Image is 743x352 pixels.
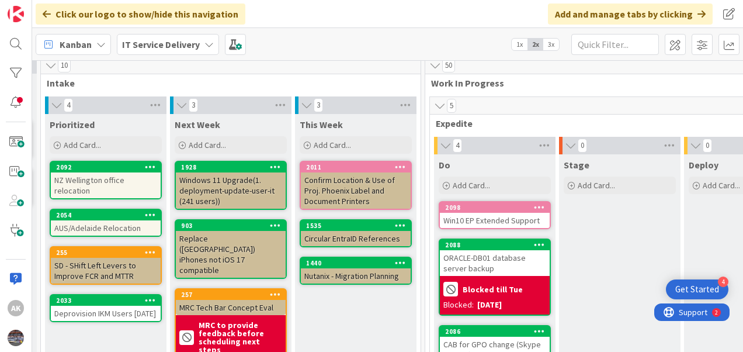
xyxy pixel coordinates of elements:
[181,291,286,299] div: 257
[181,163,286,171] div: 1928
[51,295,161,321] div: 2033Deprovision IKM Users [DATE]
[56,211,161,219] div: 2054
[440,250,550,276] div: ORACLE-DB01 database server backup
[301,231,411,246] div: Circular EntraID References
[51,162,161,198] div: 2092NZ Wellington office relocation
[58,58,71,73] span: 10
[51,210,161,236] div: 2054AUS/Adelaide Relocation
[675,284,719,295] div: Get Started
[548,4,713,25] div: Add and manage tabs by clicking
[445,327,550,336] div: 2086
[64,140,101,150] span: Add Card...
[176,162,286,172] div: 1928
[453,139,462,153] span: 4
[314,140,351,150] span: Add Card...
[25,2,53,16] span: Support
[50,119,95,130] span: Prioritized
[689,159,718,171] span: Deploy
[176,162,286,209] div: 1928Windows 11 Upgrade(1. deployment-update-user-it (241 users))
[175,119,220,130] span: Next Week
[51,247,161,284] div: 255SD - SHift Left Levers to Improve FCR and MTTR
[447,99,456,113] span: 5
[440,202,550,213] div: 2098
[176,172,286,209] div: Windows 11 Upgrade(1. deployment-update-user-it (241 users))
[445,241,550,249] div: 2088
[176,220,286,231] div: 903
[64,98,73,112] span: 4
[440,202,550,228] div: 2098Win10 EP Extended Support
[512,39,527,50] span: 1x
[36,4,245,25] div: Click our logo to show/hide this navigation
[477,299,502,311] div: [DATE]
[571,34,659,55] input: Quick Filter...
[51,172,161,198] div: NZ Wellington office relocation
[47,77,406,89] span: Intake
[463,285,523,294] b: Blocked till Tue
[51,210,161,220] div: 2054
[306,222,411,230] div: 1535
[306,163,411,171] div: 2011
[301,172,411,209] div: Confirm Location & Use of Proj. Phoenix Label and Document Printers
[51,247,161,258] div: 255
[301,258,411,268] div: 1440
[666,279,728,299] div: Open Get Started checklist, remaining modules: 4
[8,300,24,316] div: Ak
[176,289,286,315] div: 257MRC Tech Bar Concept Eval
[56,163,161,171] div: 2092
[300,119,343,130] span: This Week
[301,220,411,231] div: 1535
[718,277,728,287] div: 4
[440,213,550,228] div: Win10 EP Extended Support
[51,258,161,284] div: SD - SHift Left Levers to Improve FCR and MTTR
[61,5,64,14] div: 2
[301,162,411,209] div: 2011Confirm Location & Use of Proj. Phoenix Label and Document Printers
[189,140,226,150] span: Add Card...
[8,6,24,22] img: Visit kanbanzone.com
[51,162,161,172] div: 2092
[56,296,161,305] div: 2033
[306,259,411,267] div: 1440
[56,249,161,257] div: 255
[314,98,323,112] span: 3
[122,39,200,50] b: IT Service Delivery
[445,203,550,212] div: 2098
[51,306,161,321] div: Deprovision IKM Users [DATE]
[181,222,286,230] div: 903
[176,300,286,315] div: MRC Tech Bar Concept Eval
[578,139,587,153] span: 0
[439,159,450,171] span: Do
[301,220,411,246] div: 1535Circular EntraID References
[440,240,550,276] div: 2088ORACLE-DB01 database server backup
[453,180,490,191] span: Add Card...
[527,39,543,50] span: 2x
[703,180,740,191] span: Add Card...
[60,37,92,51] span: Kanban
[51,295,161,306] div: 2033
[543,39,559,50] span: 3x
[301,162,411,172] div: 2011
[51,220,161,236] div: AUS/Adelaide Relocation
[301,268,411,284] div: Nutanix - Migration Planning
[578,180,615,191] span: Add Card...
[176,289,286,300] div: 257
[703,139,712,153] span: 0
[440,240,550,250] div: 2088
[301,258,411,284] div: 1440Nutanix - Migration Planning
[442,58,455,73] span: 50
[8,330,24,346] img: avatar
[176,220,286,278] div: 903Replace ([GEOGRAPHIC_DATA]) iPhones not iOS 17 compatible
[564,159,589,171] span: Stage
[443,299,474,311] div: Blocked:
[440,326,550,337] div: 2086
[176,231,286,278] div: Replace ([GEOGRAPHIC_DATA]) iPhones not iOS 17 compatible
[189,98,198,112] span: 3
